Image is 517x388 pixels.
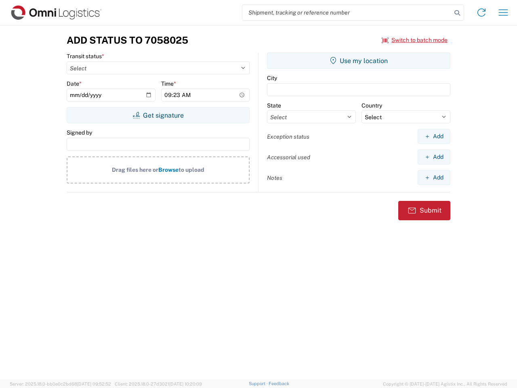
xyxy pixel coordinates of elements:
[112,167,158,173] span: Drag files here or
[249,381,269,386] a: Support
[10,382,111,386] span: Server: 2025.18.0-bb0e0c2bd68
[169,382,202,386] span: [DATE] 10:20:09
[418,170,450,185] button: Add
[67,129,92,136] label: Signed by
[382,34,448,47] button: Switch to batch mode
[67,34,188,46] h3: Add Status to 7058025
[67,80,82,87] label: Date
[242,5,452,20] input: Shipment, tracking or reference number
[383,380,507,388] span: Copyright © [DATE]-[DATE] Agistix Inc., All Rights Reserved
[158,167,179,173] span: Browse
[267,53,450,69] button: Use my location
[267,74,277,82] label: City
[267,174,282,181] label: Notes
[418,129,450,144] button: Add
[269,381,289,386] a: Feedback
[267,102,281,109] label: State
[267,154,310,161] label: Accessorial used
[398,201,450,220] button: Submit
[161,80,176,87] label: Time
[67,107,250,123] button: Get signature
[67,53,104,60] label: Transit status
[267,133,309,140] label: Exception status
[115,382,202,386] span: Client: 2025.18.0-27d3021
[361,102,382,109] label: Country
[418,150,450,164] button: Add
[179,167,204,173] span: to upload
[77,382,111,386] span: [DATE] 09:52:52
